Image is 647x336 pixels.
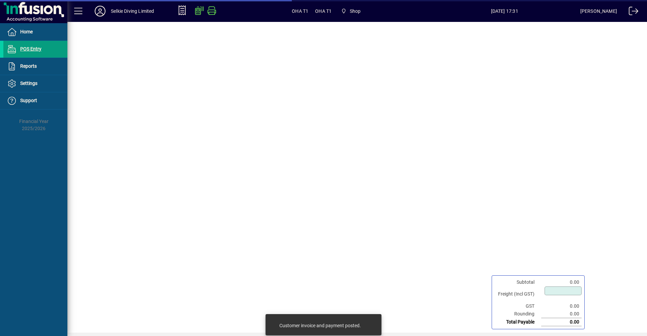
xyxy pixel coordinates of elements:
span: Shop [350,6,361,17]
td: Freight (Incl GST) [495,286,541,302]
a: Support [3,92,67,109]
span: Shop [338,5,363,17]
span: POS Entry [20,46,41,52]
span: OHA T1 [315,6,332,17]
td: 0.00 [541,310,582,318]
td: 0.00 [541,302,582,310]
div: Selkie Diving Limited [111,6,154,17]
a: Logout [624,1,639,23]
td: Rounding [495,310,541,318]
td: 0.00 [541,278,582,286]
span: [DATE] 17:31 [429,6,580,17]
div: [PERSON_NAME] [580,6,617,17]
span: Reports [20,63,37,69]
span: OHA T1 [292,6,308,17]
span: Support [20,98,37,103]
td: GST [495,302,541,310]
div: Customer invoice and payment posted. [279,322,361,329]
td: 0.00 [541,318,582,326]
span: Home [20,29,33,34]
td: Subtotal [495,278,541,286]
a: Reports [3,58,67,75]
td: Total Payable [495,318,541,326]
a: Settings [3,75,67,92]
button: Profile [89,5,111,17]
a: Home [3,24,67,40]
span: Settings [20,81,37,86]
